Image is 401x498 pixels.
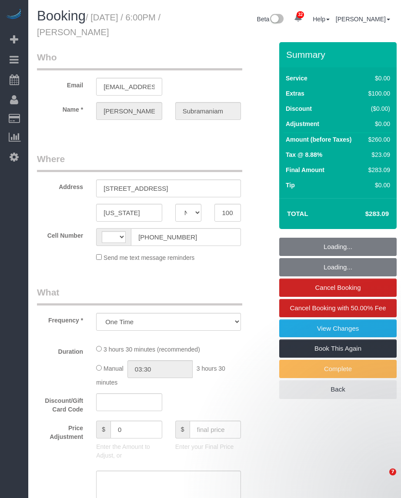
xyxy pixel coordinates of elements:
div: $100.00 [365,89,390,98]
img: New interface [269,14,284,25]
h4: $283.09 [339,210,389,218]
a: Beta [257,16,284,23]
span: Booking [37,8,86,23]
span: 32 [297,11,304,18]
label: Discount [286,104,312,113]
input: City [96,204,162,222]
h3: Summary [286,50,392,60]
a: Cancel Booking with 50.00% Fee [279,299,397,317]
legend: Who [37,51,242,70]
a: View Changes [279,319,397,338]
a: [PERSON_NAME] [336,16,390,23]
label: Tip [286,181,295,189]
label: Tax @ 8.88% [286,150,322,159]
label: Final Amount [286,166,324,174]
legend: What [37,286,242,305]
a: Book This Again [279,339,397,358]
label: Cell Number [30,228,90,240]
input: final price [190,421,241,438]
label: Duration [30,344,90,356]
span: $ [175,421,190,438]
strong: Total [287,210,308,217]
input: First Name [96,102,162,120]
span: Manual [104,365,124,372]
label: Name * [30,102,90,114]
label: Discount/Gift Card Code [30,393,90,414]
div: $283.09 [365,166,390,174]
label: Amount (before Taxes) [286,135,351,144]
input: Zip Code [214,204,241,222]
iframe: Intercom live chat [371,468,392,489]
label: Frequency * [30,313,90,325]
legend: Where [37,153,242,172]
span: $ [96,421,110,438]
div: $0.00 [365,181,390,189]
label: Price Adjustment [30,421,90,441]
a: Cancel Booking [279,279,397,297]
small: / [DATE] / 6:00PM / [PERSON_NAME] [37,13,160,37]
div: $260.00 [365,135,390,144]
div: $0.00 [365,74,390,83]
span: Cancel Booking with 50.00% Fee [290,304,386,312]
input: Cell Number [131,228,241,246]
span: 3 hours 30 minutes [96,365,225,386]
span: Send me text message reminders [104,254,194,261]
span: 7 [389,468,396,475]
img: Automaid Logo [5,9,23,21]
label: Service [286,74,307,83]
p: Enter your Final Price [175,442,241,451]
label: Address [30,179,90,191]
div: $23.09 [365,150,390,159]
label: Extras [286,89,304,98]
span: 3 hours 30 minutes (recommended) [104,346,200,353]
p: Enter the Amount to Adjust, or [96,442,162,460]
label: Email [30,78,90,90]
div: $0.00 [365,120,390,128]
div: ($0.00) [365,104,390,113]
input: Last Name [175,102,241,120]
label: Adjustment [286,120,319,128]
a: 32 [290,9,307,28]
input: Email [96,78,162,96]
a: Help [313,16,330,23]
a: Back [279,380,397,398]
